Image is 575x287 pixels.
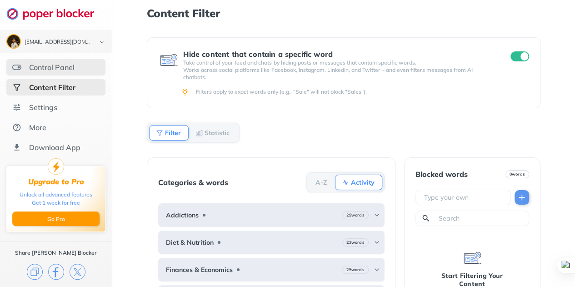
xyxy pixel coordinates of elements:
[12,103,21,112] img: settings.svg
[423,193,507,202] input: Type your own
[15,249,97,257] div: Share [PERSON_NAME] Blocker
[12,211,100,226] button: Go Pro
[166,239,214,246] b: Diet & Nutrition
[183,59,494,66] p: Take control of your feed and chats by hiding posts or messages that contain specific words.
[346,212,364,218] b: 29 words
[28,177,84,186] div: Upgrade to Pro
[96,37,107,47] img: chevron-bottom-black.svg
[29,143,80,152] div: Download App
[32,199,80,207] div: Get 1 week for free
[346,239,364,246] b: 23 words
[12,63,21,72] img: features.svg
[48,158,64,175] img: upgrade-to-pro.svg
[158,178,228,186] div: Categories & words
[183,50,494,58] div: Hide content that contain a specific word
[165,130,181,136] b: Filter
[438,214,525,223] input: Search
[166,266,233,273] b: Finances & Economics
[205,130,230,136] b: Statistic
[195,129,203,136] img: Statistic
[346,267,364,273] b: 25 words
[25,39,92,45] div: sobhanrahmani438@gmail.com
[510,171,525,177] b: 0 words
[156,129,163,136] img: Filter
[315,180,327,185] b: A-Z
[29,63,75,72] div: Control Panel
[12,143,21,152] img: download-app.svg
[48,264,64,280] img: facebook.svg
[351,180,375,185] b: Activity
[166,211,199,219] b: Addictions
[196,88,527,96] div: Filters apply to exact words only (e.g., "Sale" will not block "Sales").
[415,170,468,178] div: Blocked words
[20,191,92,199] div: Unlock all advanced features
[342,179,349,186] img: Activity
[147,7,540,19] h1: Content Filter
[29,103,57,112] div: Settings
[7,35,20,48] img: ACg8ocLUsVKG4fzYFan1J4Y2QiOW2PFCLHAutV7pa5JGNX_gTNooIyyj=s96-c
[70,264,85,280] img: x.svg
[29,83,75,92] div: Content Filter
[12,83,21,92] img: social-selected.svg
[27,264,43,280] img: copy.svg
[29,123,46,132] div: More
[12,123,21,132] img: about.svg
[183,66,494,81] p: Works across social platforms like Facebook, Instagram, LinkedIn, and Twitter – and even filters ...
[6,7,104,20] img: logo-webpage.svg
